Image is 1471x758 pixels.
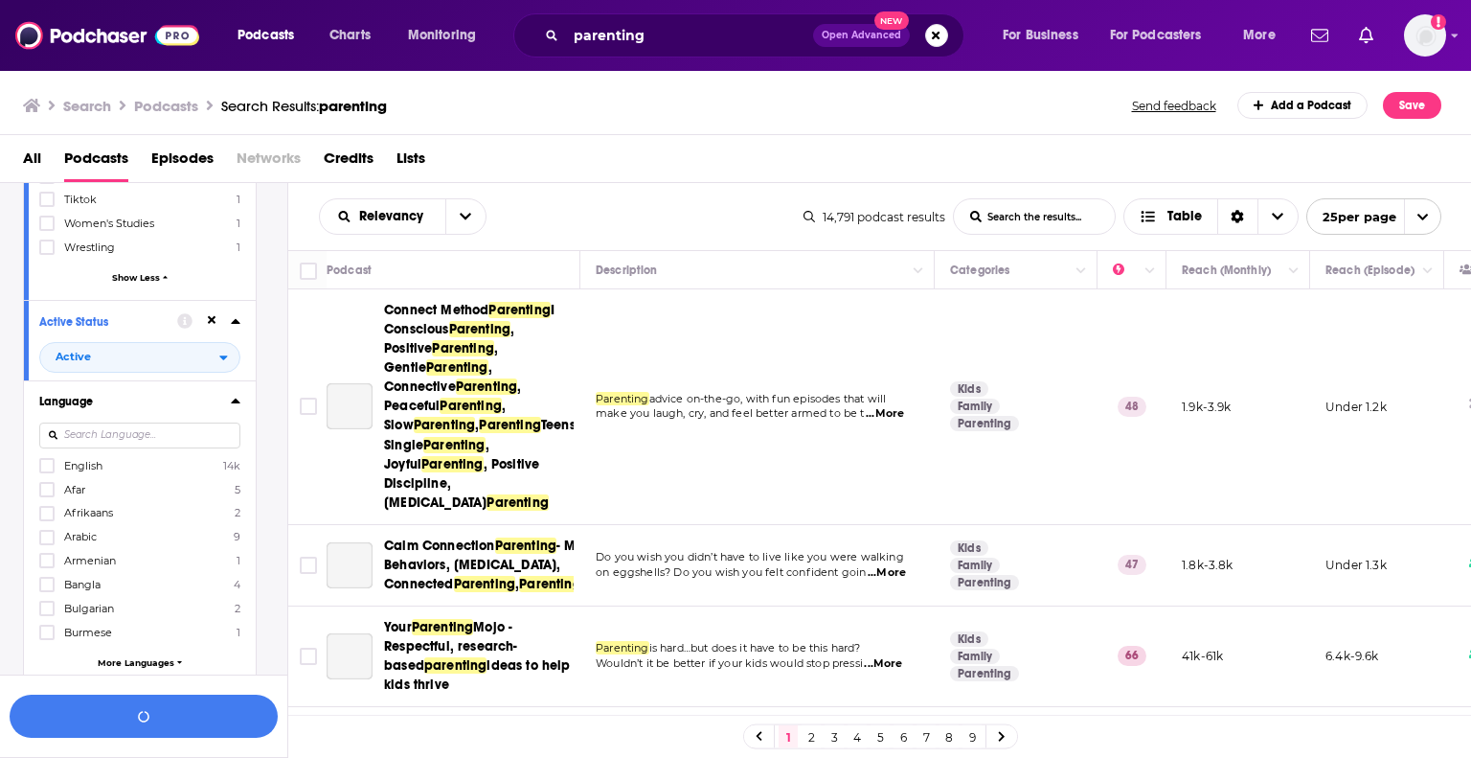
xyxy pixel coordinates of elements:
a: 9 [962,725,982,748]
span: 2 [235,506,240,519]
a: 5 [871,725,890,748]
span: Monitoring [408,22,476,49]
span: Afrikaans [64,506,113,519]
input: Search podcasts, credits, & more... [566,20,813,51]
span: Parenting [454,576,516,592]
span: advice on-the-go, with fun episodes that will [649,392,887,405]
span: Parenting [449,321,511,337]
div: Active Status [39,315,165,329]
button: open menu [989,20,1102,51]
span: ...More [866,406,904,422]
span: Teens, Single [384,417,579,452]
span: Logged in as putnampublicity [1404,14,1446,57]
span: New [874,11,909,30]
span: Parenting [423,437,486,453]
a: Calm Connection Parenting- Meltdowns, Challenging Behaviors, Emotional Dysregulation, Connected P... [327,542,373,588]
span: Mojo - Respectful, research-based [384,619,518,674]
p: 1.9k-3.9k [1182,399,1232,415]
button: open menu [1230,20,1300,51]
span: Show Less [112,272,160,283]
a: Connect Method Parenting I Conscious Parenting, Positive Parenting, Gentle Parenting, Connective ... [327,383,373,429]
a: Charts [317,20,382,51]
span: make you laugh, cry, and feel better armed to be t [596,406,865,420]
button: Column Actions [907,260,930,283]
img: Podchaser - Follow, Share and Rate Podcasts [15,17,199,54]
span: For Business [1003,22,1078,49]
span: , [515,576,519,592]
a: 1 [779,725,798,748]
a: Parenting [950,416,1019,431]
span: Wouldn’t it be better if your kids would stop pressi [596,656,863,670]
div: Reach (Monthly) [1182,259,1271,282]
p: 1.8k-3.8k [1182,557,1233,573]
span: 1 [237,193,240,206]
a: Episodes [151,143,214,182]
span: For Podcasters [1110,22,1202,49]
h3: Podcasts [134,97,198,115]
a: Show notifications dropdown [1351,19,1381,52]
span: Parenting [495,538,557,554]
span: ...More [868,565,906,581]
span: More Languages [98,657,174,668]
span: Credits [324,143,373,182]
p: 47 [1118,555,1146,574]
button: Send feedback [1126,98,1222,114]
span: All [23,143,41,182]
span: 1 [237,626,240,639]
input: Search Language... [39,423,240,448]
span: Active [56,352,91,362]
span: Tiktok [64,193,97,206]
a: Add a Podcast [1237,92,1369,119]
span: Parenting [426,359,488,376]
button: open menu [224,20,319,51]
div: Description [596,259,657,282]
button: Language [39,389,231,413]
svg: Add a profile image [1431,14,1446,30]
a: Search Results:parenting [221,97,387,115]
span: Calm Connection [384,538,495,554]
a: Parenting [950,575,1019,590]
div: Reach (Episode) [1325,259,1414,282]
button: open menu [395,20,501,51]
a: 8 [939,725,959,748]
p: 41k-61k [1182,648,1223,664]
span: , [475,417,479,433]
span: Connect Method [384,302,488,318]
span: More [1243,22,1276,49]
span: Toggle select row [300,557,317,574]
span: ...More [864,656,902,672]
span: Burmese [64,626,112,639]
a: 2 [802,725,821,748]
span: Your [384,619,412,635]
button: Open AdvancedNew [813,24,910,47]
div: Language [39,395,218,408]
button: Save [1383,92,1441,119]
span: English [64,459,102,472]
a: YourParentingMojo - Respectful, research-basedparentingideas to help kids thrive [384,618,574,695]
p: 66 [1118,646,1146,665]
button: Column Actions [1070,260,1093,283]
span: on eggshells? Do you wish you felt confident goin [596,565,866,579]
span: Parenting [456,379,518,395]
h2: filter dropdown [39,342,240,373]
button: open menu [39,342,240,373]
span: 5 [235,483,240,496]
a: Connect MethodParentingI ConsciousParenting, PositiveParenting, GentleParenting, ConnectiveParent... [384,301,574,512]
div: 14,791 podcast results [803,210,945,224]
span: Podcasts [64,143,128,182]
span: Charts [329,22,371,49]
h2: Choose List sort [319,198,487,235]
span: 1 [237,217,240,230]
a: Parenting [950,666,1019,681]
button: Active Status [39,309,177,333]
span: 14k [223,459,240,472]
span: Parenting [596,392,649,405]
div: Search Results: [221,97,387,115]
div: Power Score [1113,259,1140,282]
a: Kids [950,540,988,556]
span: Parenting [519,576,581,592]
span: 1 [237,554,240,567]
span: ideas to help kids thrive [384,657,571,693]
span: Do you wish you didn’t have to live like you were walking [596,550,904,563]
span: , Joyful [384,437,489,472]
